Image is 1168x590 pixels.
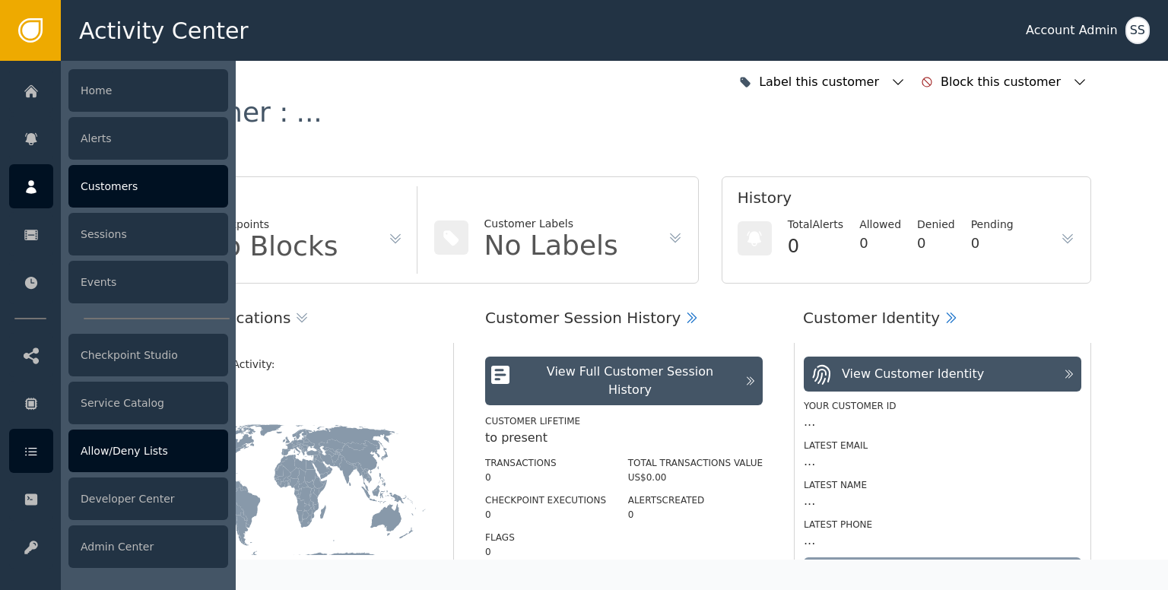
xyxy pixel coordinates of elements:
[842,365,984,383] div: View Customer Identity
[485,357,763,405] button: View Full Customer Session History
[204,217,338,233] div: Checkpoints
[628,471,763,484] div: US$0.00
[9,477,228,521] a: Developer Center
[296,99,322,126] div: ...
[804,557,1081,578] div: Number of sources: 0
[735,65,909,99] button: Label this customer
[68,69,228,112] div: Home
[485,416,580,427] label: Customer Lifetime
[9,429,228,473] a: Allow/Deny Lists
[79,14,249,48] span: Activity Center
[788,217,843,233] div: Total Alerts
[804,478,1081,492] div: Latest Name
[804,413,1081,431] div: ...
[9,164,228,208] a: Customers
[788,233,843,260] div: 0
[154,186,403,217] div: Flags
[68,117,228,160] div: Alerts
[917,217,955,233] div: Denied
[804,492,1081,510] div: ...
[485,532,515,543] label: Flags
[485,429,763,447] div: to present
[9,381,228,425] a: Service Catalog
[485,495,606,506] label: Checkpoint Executions
[628,458,763,468] label: Total Transactions Value
[485,471,606,484] div: 0
[628,495,705,506] label: Alerts Created
[1026,21,1118,40] div: Account Admin
[484,232,618,259] div: No Labels
[628,508,763,522] div: 0
[68,382,228,424] div: Service Catalog
[9,68,228,113] a: Home
[917,65,1091,99] button: Block this customer
[68,477,228,520] div: Developer Center
[9,116,228,160] a: Alerts
[484,216,618,232] div: Customer Labels
[804,439,1081,452] div: Latest Email
[148,357,444,373] div: Latest Location Activity:
[9,525,228,569] a: Admin Center
[68,261,228,303] div: Events
[485,508,606,522] div: 0
[68,213,228,255] div: Sessions
[803,306,940,329] div: Customer Identity
[804,518,1081,531] div: Latest Phone
[1125,17,1150,44] button: SS
[68,165,228,208] div: Customers
[485,306,681,329] div: Customer Session History
[759,73,883,91] div: Label this customer
[859,217,901,233] div: Allowed
[804,452,1081,471] div: ...
[804,357,1081,392] button: View Customer Identity
[738,186,1075,217] div: History
[804,531,1081,550] div: ...
[9,260,228,304] a: Events
[9,212,228,256] a: Sessions
[68,525,228,568] div: Admin Center
[941,73,1065,91] div: Block this customer
[204,233,338,260] div: No Blocks
[68,430,228,472] div: Allow/Deny Lists
[917,233,955,253] div: 0
[971,217,1014,233] div: Pending
[971,233,1014,253] div: 0
[68,334,228,376] div: Checkpoint Studio
[523,363,737,399] div: View Full Customer Session History
[485,545,606,559] div: 0
[859,233,901,253] div: 0
[485,458,557,468] label: Transactions
[9,333,228,377] a: Checkpoint Studio
[804,399,1081,413] div: Your Customer ID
